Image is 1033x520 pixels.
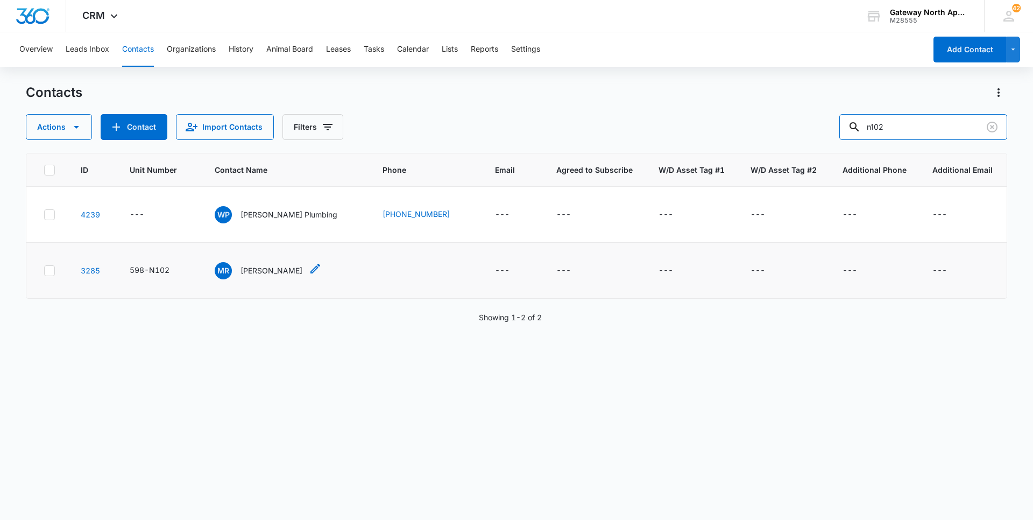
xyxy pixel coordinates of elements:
div: Phone - (970) 408-9049 (720) 309-6501 - Select to Edit Field [383,269,402,282]
div: --- [556,208,571,221]
span: Phone [383,164,454,175]
div: Additional Email - - Select to Edit Field [932,208,966,221]
button: Tasks [364,32,384,67]
div: --- [751,208,765,221]
div: --- [495,264,510,277]
p: [PERSON_NAME] [240,265,302,276]
div: --- [556,264,571,277]
button: Reports [471,32,498,67]
button: History [229,32,253,67]
div: Agreed to Subscribe - - Select to Edit Field [556,208,590,221]
p: Showing 1-2 of 2 [479,312,542,323]
button: Organizations [167,32,216,67]
button: Contacts [122,32,154,67]
div: account name [890,8,968,17]
a: [PHONE_NUMBER] [383,208,450,220]
div: Phone - (970) 424-2712 - Select to Edit Field [383,208,469,221]
div: W/D Asset Tag #1 - - Select to Edit Field [659,208,692,221]
div: --- [932,264,947,277]
span: 42 [1012,4,1021,12]
div: W/D Asset Tag #2 - - Select to Edit Field [751,264,784,277]
div: Email - - Select to Edit Field [495,208,529,221]
p: [PERSON_NAME] Plumbing [240,209,337,220]
span: Email [495,164,515,175]
a: Navigate to contact details page for Maria Rios [81,266,100,275]
span: WP [215,206,232,223]
div: account id [890,17,968,24]
div: Unit Number - - Select to Edit Field [130,208,164,221]
span: MR [215,262,232,279]
div: Additional Phone - - Select to Edit Field [843,264,876,277]
button: Overview [19,32,53,67]
div: 598-N102 [130,264,169,276]
button: Animal Board [266,32,313,67]
button: Filters [282,114,343,140]
span: Unit Number [130,164,189,175]
div: --- [843,208,857,221]
button: Import Contacts [176,114,274,140]
div: --- [659,264,673,277]
button: Lists [442,32,458,67]
button: Actions [26,114,92,140]
button: Actions [990,84,1007,101]
button: Add Contact [933,37,1006,62]
div: Agreed to Subscribe - - Select to Edit Field [556,264,590,277]
button: Add Contact [101,114,167,140]
div: --- [751,264,765,277]
div: Unit Number - 598-N102 - Select to Edit Field [130,264,189,277]
div: W/D Asset Tag #1 - - Select to Edit Field [659,264,692,277]
a: Navigate to contact details page for Walker Plumbing [81,210,100,219]
span: Contact Name [215,164,341,175]
span: ID [81,164,88,175]
button: Leads Inbox [66,32,109,67]
span: Additional Phone [843,164,907,175]
h1: Contacts [26,85,82,101]
div: --- [843,264,857,277]
div: W/D Asset Tag #2 - - Select to Edit Field [751,208,784,221]
div: --- [932,208,947,221]
div: Contact Name - Walker Plumbing - Select to Edit Field [215,206,357,223]
div: Additional Email - - Select to Edit Field [932,264,966,277]
div: --- [130,208,144,221]
button: Clear [984,118,1001,136]
button: Leases [326,32,351,67]
div: notifications count [1012,4,1021,12]
div: Email - - Select to Edit Field [495,264,529,277]
button: Settings [511,32,540,67]
div: --- [495,208,510,221]
span: Agreed to Subscribe [556,164,633,175]
input: Search Contacts [839,114,1007,140]
button: Calendar [397,32,429,67]
span: W/D Asset Tag #2 [751,164,817,175]
span: CRM [82,10,105,21]
span: W/D Asset Tag #1 [659,164,725,175]
div: Contact Name - Maria Rios - Select to Edit Field [215,262,322,279]
div: Additional Phone - - Select to Edit Field [843,208,876,221]
span: Additional Email [932,164,993,175]
div: --- [659,208,673,221]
